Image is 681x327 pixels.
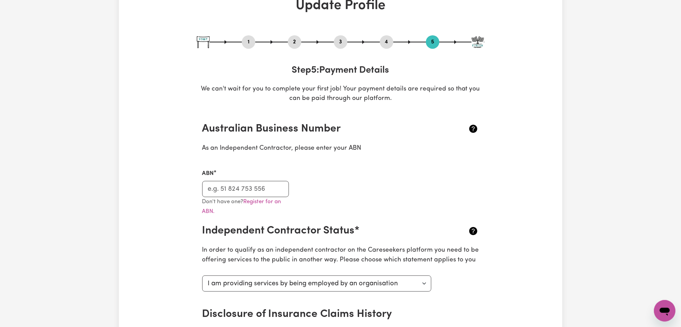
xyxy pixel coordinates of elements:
input: e.g. 51 824 753 556 [202,181,289,197]
button: Go to step 3 [334,38,347,46]
button: Go to step 2 [288,38,301,46]
p: As an Independent Contractor, please enter your ABN [202,144,479,153]
p: We can't wait for you to complete your first job! Your payment details are required so that you c... [197,84,484,104]
h2: Disclosure of Insurance Claims History [202,308,433,321]
iframe: Button to launch messaging window [654,300,676,322]
label: ABN [202,169,214,178]
button: Go to step 5 [426,38,439,46]
button: Go to step 1 [242,38,255,46]
h2: Independent Contractor Status* [202,224,433,237]
a: Register for an ABN. [202,199,281,214]
h3: Step 5 : Payment Details [197,65,484,76]
small: Don't have one? [202,199,281,214]
p: In order to qualify as an independent contractor on the Careseekers platform you need to be offer... [202,246,479,265]
h2: Australian Business Number [202,122,433,135]
button: Go to step 4 [380,38,393,46]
